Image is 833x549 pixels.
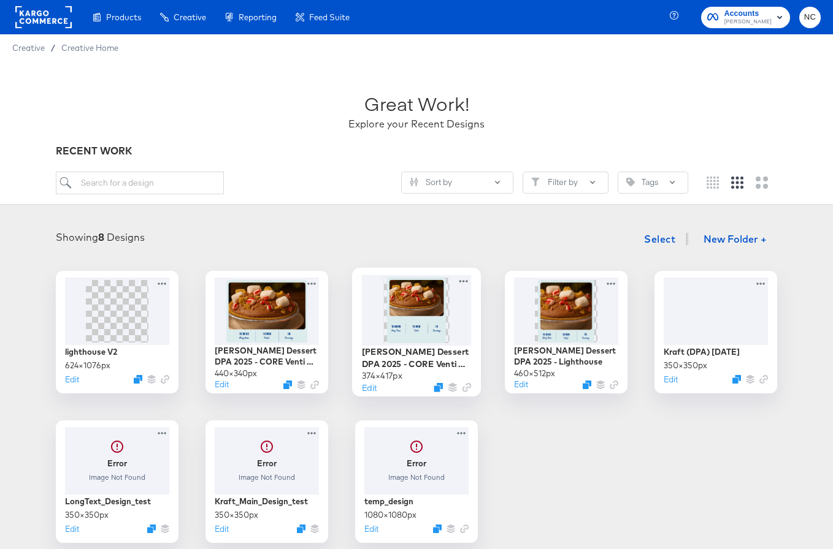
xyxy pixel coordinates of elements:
[362,346,472,369] div: [PERSON_NAME] Dessert DPA 2025 - CORE Venti Mobile
[61,43,118,53] a: Creative Home
[362,369,402,381] div: 374 × 417 px
[626,178,635,186] svg: Tag
[644,230,675,248] span: Select
[364,496,413,507] div: temp_design
[664,360,707,371] div: 350 × 350 px
[65,346,117,358] div: lighthouse V2
[799,7,821,28] button: NC
[523,172,608,194] button: FilterFilter by
[352,268,481,396] div: [PERSON_NAME] Dessert DPA 2025 - CORE Venti Mobile374×417pxEditDuplicate
[759,375,768,384] svg: Link
[434,383,443,392] svg: Duplicate
[664,346,740,358] div: Kraft (DPA) [DATE]
[56,172,224,194] input: Search for a design
[205,420,328,543] div: ErrorImage Not FoundKraft_Main_Design_test350×350pxEditDuplicate
[433,524,442,533] svg: Duplicate
[364,523,378,535] button: Edit
[65,496,151,507] div: LongText_Design_test
[65,523,79,535] button: Edit
[639,227,680,251] button: Select
[732,375,741,384] svg: Duplicate
[505,271,628,393] div: [PERSON_NAME] Dessert DPA 2025 - Lighthouse460×512pxEditDuplicate
[106,12,141,22] span: Products
[463,383,472,392] svg: Link
[804,10,816,25] span: NC
[618,172,688,194] button: TagTags
[134,375,142,384] svg: Duplicate
[355,420,478,543] div: ErrorImage Not Foundtemp_design1080×1080pxEditDuplicate
[731,176,743,189] svg: Medium grid
[701,7,790,28] button: Accounts[PERSON_NAME]
[610,381,618,389] svg: Link
[12,43,45,53] span: Creative
[297,524,305,533] svg: Duplicate
[45,43,61,53] span: /
[514,379,528,390] button: Edit
[514,368,555,379] div: 460 × 512 px
[215,509,258,521] div: 350 × 350 px
[724,7,772,20] span: Accounts
[756,176,768,189] svg: Large grid
[56,144,777,158] div: RECENT WORK
[174,12,206,22] span: Creative
[514,345,618,368] div: [PERSON_NAME] Dessert DPA 2025 - Lighthouse
[309,12,350,22] span: Feed Suite
[362,381,377,393] button: Edit
[348,117,485,131] div: Explore your Recent Designs
[583,381,591,389] svg: Duplicate
[664,374,678,385] button: Edit
[401,172,513,194] button: SlidersSort by
[215,345,319,368] div: [PERSON_NAME] Dessert DPA 2025 - CORE Venti Desktop
[215,523,229,535] button: Edit
[56,420,178,543] div: ErrorImage Not FoundLongText_Design_test350×350pxEditDuplicate
[693,229,777,252] button: New Folder +
[531,178,540,186] svg: Filter
[215,368,257,379] div: 440 × 340 px
[364,509,416,521] div: 1080 × 1080 px
[283,381,292,389] svg: Duplicate
[56,271,178,393] div: lighthouse V2624×1076pxEditDuplicate
[654,271,777,393] div: Kraft (DPA) [DATE]350×350pxEditDuplicate
[56,230,145,244] div: Showing Designs
[707,176,719,189] svg: Small grid
[65,374,79,385] button: Edit
[65,509,109,521] div: 350 × 350 px
[364,91,469,117] div: Great Work!
[147,524,156,533] svg: Duplicate
[65,360,110,371] div: 624 × 1076 px
[724,17,772,27] span: [PERSON_NAME]
[205,271,328,393] div: [PERSON_NAME] Dessert DPA 2025 - CORE Venti Desktop440×340pxEditDuplicate
[410,178,418,186] svg: Sliders
[460,524,469,533] svg: Link
[215,379,229,390] button: Edit
[239,12,277,22] span: Reporting
[310,381,319,389] svg: Link
[161,375,169,384] svg: Link
[98,231,104,243] strong: 8
[215,496,308,507] div: Kraft_Main_Design_test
